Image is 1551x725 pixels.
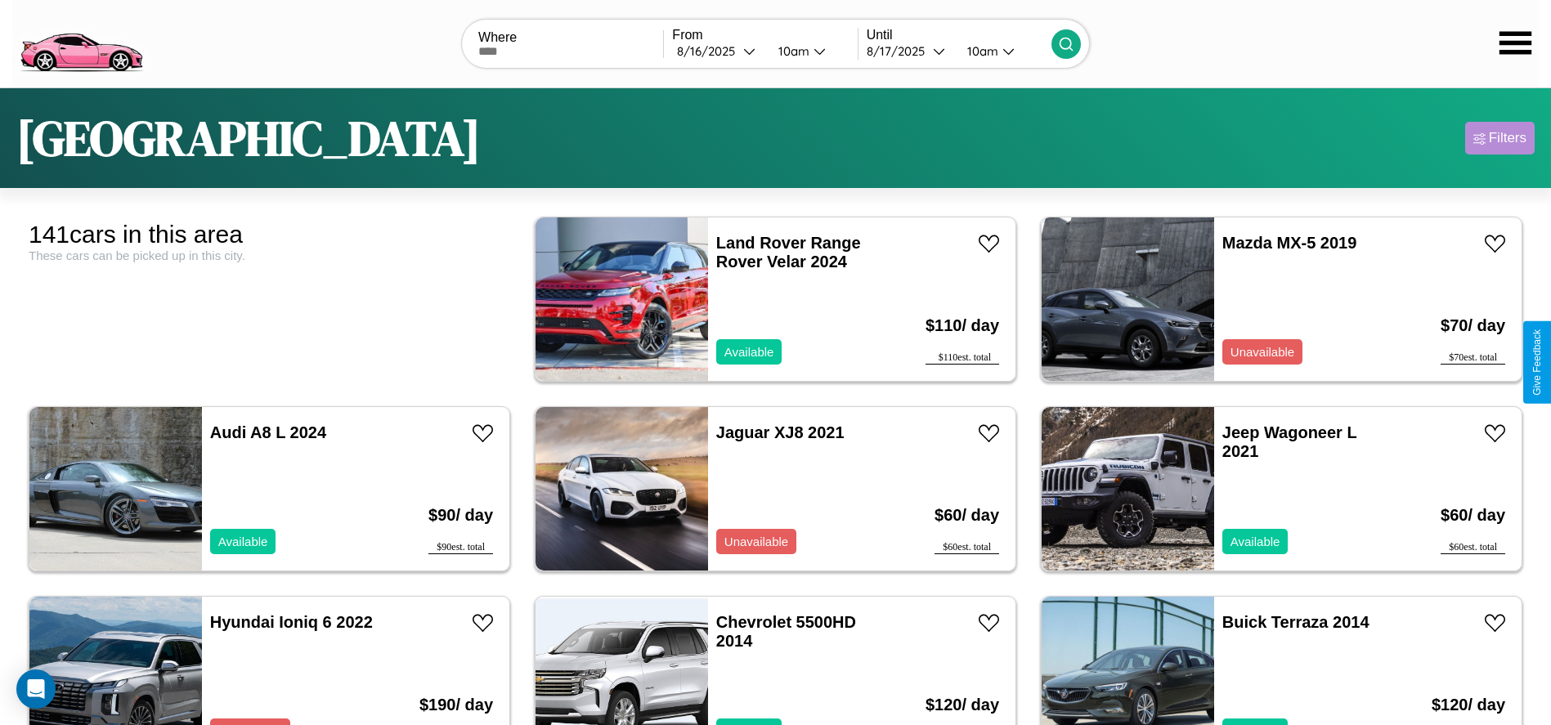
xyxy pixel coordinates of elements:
[867,43,933,59] div: 8 / 17 / 2025
[210,613,373,631] a: Hyundai Ioniq 6 2022
[959,43,1002,59] div: 10am
[1465,122,1535,154] button: Filters
[724,341,774,363] p: Available
[926,351,999,365] div: $ 110 est. total
[210,423,326,441] a: Audi A8 L 2024
[1222,613,1369,631] a: Buick Terraza 2014
[1441,490,1505,541] h3: $ 60 / day
[954,43,1051,60] button: 10am
[12,8,150,76] img: logo
[716,423,845,441] a: Jaguar XJ8 2021
[672,28,857,43] label: From
[428,541,493,554] div: $ 90 est. total
[716,613,856,650] a: Chevrolet 5500HD 2014
[1230,530,1280,553] p: Available
[16,669,56,709] div: Open Intercom Messenger
[935,490,999,541] h3: $ 60 / day
[1222,423,1357,460] a: Jeep Wagoneer L 2021
[1441,541,1505,554] div: $ 60 est. total
[428,490,493,541] h3: $ 90 / day
[1230,341,1294,363] p: Unavailable
[867,28,1051,43] label: Until
[1441,300,1505,351] h3: $ 70 / day
[29,221,510,248] div: 141 cars in this area
[218,530,268,553] p: Available
[926,300,999,351] h3: $ 110 / day
[29,248,510,262] div: These cars can be picked up in this city.
[770,43,814,59] div: 10am
[765,43,858,60] button: 10am
[16,105,481,172] h1: [GEOGRAPHIC_DATA]
[1441,351,1505,365] div: $ 70 est. total
[478,30,663,45] label: Where
[677,43,743,59] div: 8 / 16 / 2025
[724,530,788,553] p: Unavailable
[935,541,999,554] div: $ 60 est. total
[1489,130,1526,146] div: Filters
[1531,329,1543,396] div: Give Feedback
[716,234,861,271] a: Land Rover Range Rover Velar 2024
[672,43,764,60] button: 8/16/2025
[1222,234,1357,252] a: Mazda MX-5 2019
